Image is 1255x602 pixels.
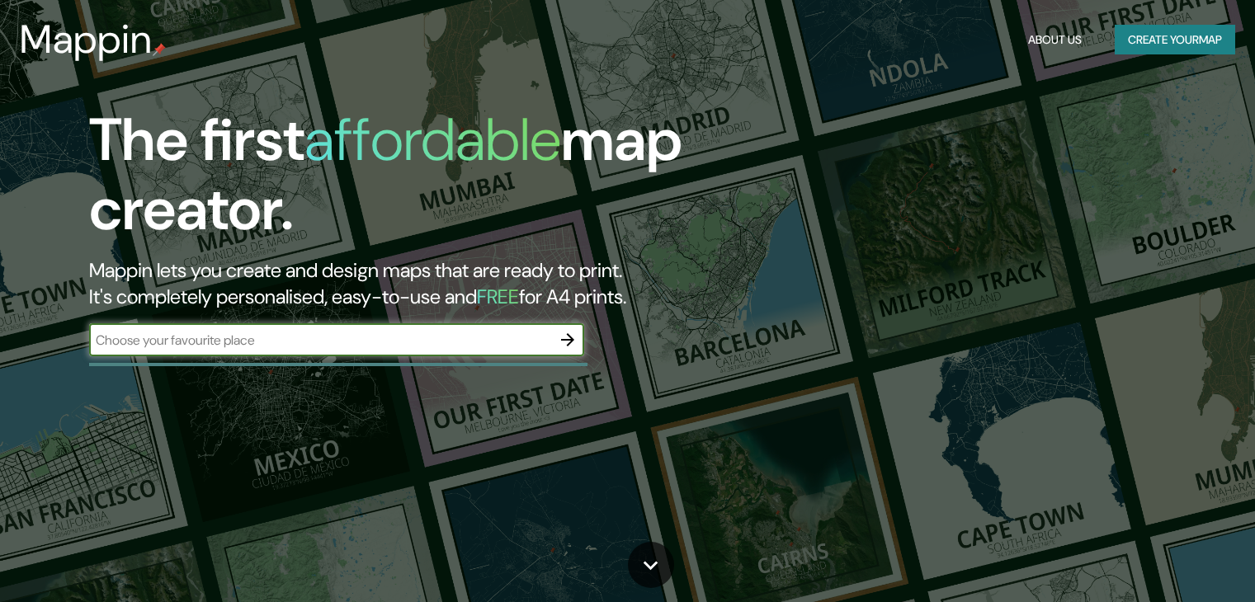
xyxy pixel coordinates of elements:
button: Create yourmap [1115,25,1235,55]
button: About Us [1021,25,1088,55]
h5: FREE [477,284,519,309]
h3: Mappin [20,16,153,63]
h1: affordable [304,101,561,178]
h1: The first map creator. [89,106,717,257]
input: Choose your favourite place [89,331,551,350]
h2: Mappin lets you create and design maps that are ready to print. It's completely personalised, eas... [89,257,717,310]
img: mappin-pin [153,43,166,56]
